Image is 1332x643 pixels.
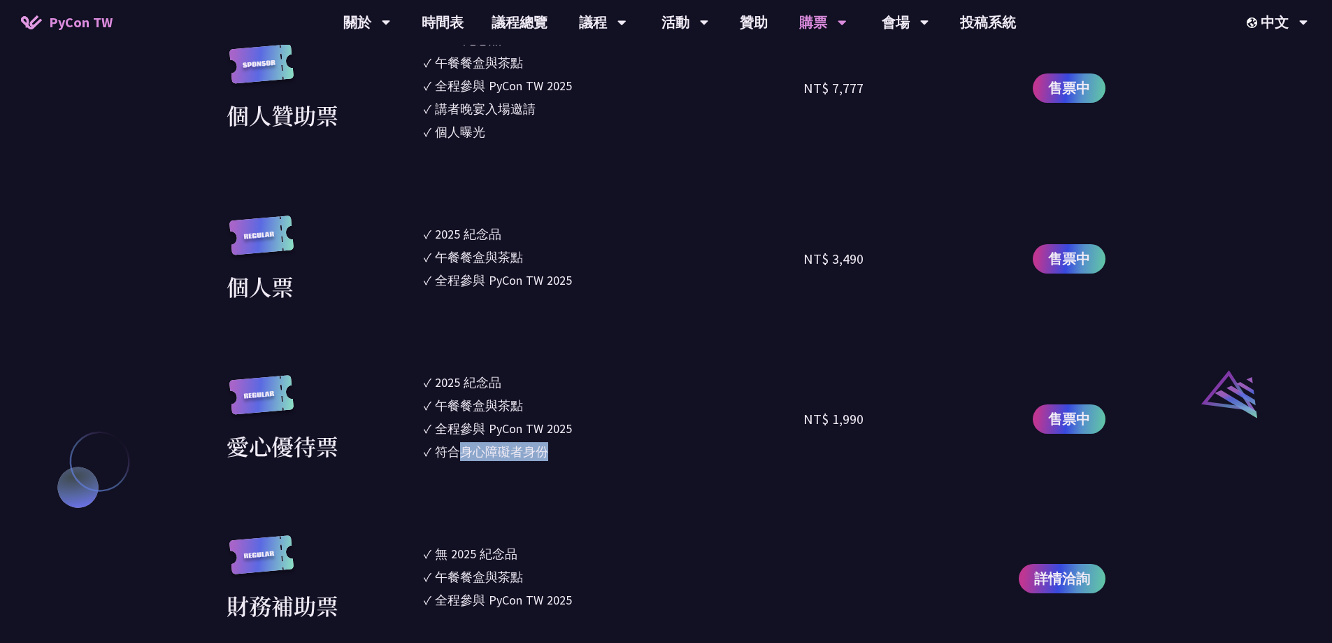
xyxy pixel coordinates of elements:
[435,53,523,72] div: 午餐餐盒與茶點
[435,271,572,290] div: 全程參與 PyCon TW 2025
[227,375,296,429] img: regular.8f272d9.svg
[227,535,296,589] img: regular.8f272d9.svg
[424,99,804,118] li: ✓
[435,76,572,95] div: 全程參與 PyCon TW 2025
[424,53,804,72] li: ✓
[1048,78,1090,99] span: 售票中
[424,567,804,586] li: ✓
[424,271,804,290] li: ✓
[21,15,42,29] img: Home icon of PyCon TW 2025
[435,442,548,461] div: 符合身心障礙者身份
[435,567,523,586] div: 午餐餐盒與茶點
[435,225,501,243] div: 2025 紀念品
[435,544,517,563] div: 無 2025 紀念品
[435,591,572,609] div: 全程參與 PyCon TW 2025
[803,78,864,99] div: NT$ 7,777
[227,44,296,98] img: sponsor.43e6a3a.svg
[1019,564,1105,593] a: 詳情洽詢
[435,396,523,415] div: 午餐餐盒與茶點
[803,409,864,430] div: NT$ 1,990
[424,591,804,609] li: ✓
[1247,17,1261,28] img: Locale Icon
[227,215,296,269] img: regular.8f272d9.svg
[1048,248,1090,269] span: 售票中
[1033,244,1105,274] a: 售票中
[435,122,485,141] div: 個人曝光
[424,544,804,563] li: ✓
[1033,404,1105,434] a: 售票中
[227,269,294,303] div: 個人票
[803,248,864,269] div: NT$ 3,490
[7,5,127,40] a: PyCon TW
[424,122,804,141] li: ✓
[424,419,804,438] li: ✓
[435,99,536,118] div: 講者晚宴入場邀請
[424,76,804,95] li: ✓
[1034,568,1090,589] span: 詳情洽詢
[49,12,113,33] span: PyCon TW
[424,225,804,243] li: ✓
[424,396,804,415] li: ✓
[435,248,523,267] div: 午餐餐盒與茶點
[1033,73,1105,103] a: 售票中
[1048,409,1090,430] span: 售票中
[435,419,572,438] div: 全程參與 PyCon TW 2025
[227,98,338,132] div: 個人贊助票
[424,442,804,461] li: ✓
[424,373,804,392] li: ✓
[435,373,501,392] div: 2025 紀念品
[424,248,804,267] li: ✓
[227,429,338,462] div: 愛心優待票
[227,588,338,622] div: 財務補助票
